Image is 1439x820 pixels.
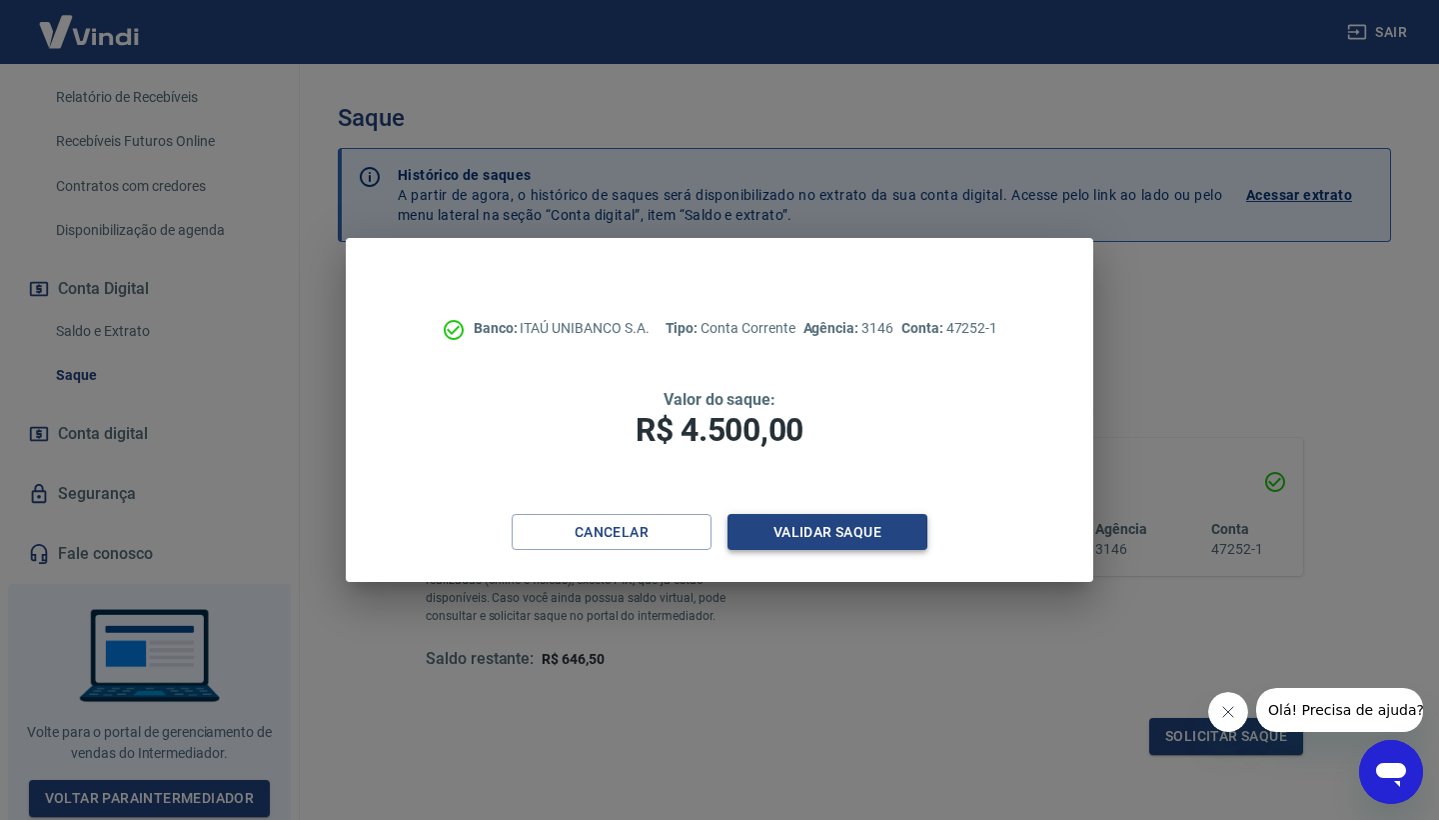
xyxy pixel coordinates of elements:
[1208,692,1248,732] iframe: Fechar mensagem
[664,390,775,409] span: Valor do saque:
[803,320,862,336] span: Agência:
[666,318,795,339] p: Conta Corrente
[901,320,946,336] span: Conta:
[901,318,997,339] p: 47252-1
[666,320,702,336] span: Tipo:
[803,318,893,339] p: 3146
[636,411,803,449] span: R$ 4.500,00
[474,318,650,339] p: ITAÚ UNIBANCO S.A.
[1256,688,1423,732] iframe: Mensagem da empresa
[727,514,927,551] button: Validar saque
[1359,740,1423,804] iframe: Botão para abrir a janela de mensagens
[474,320,521,336] span: Banco:
[512,514,712,551] button: Cancelar
[12,14,168,30] span: Olá! Precisa de ajuda?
